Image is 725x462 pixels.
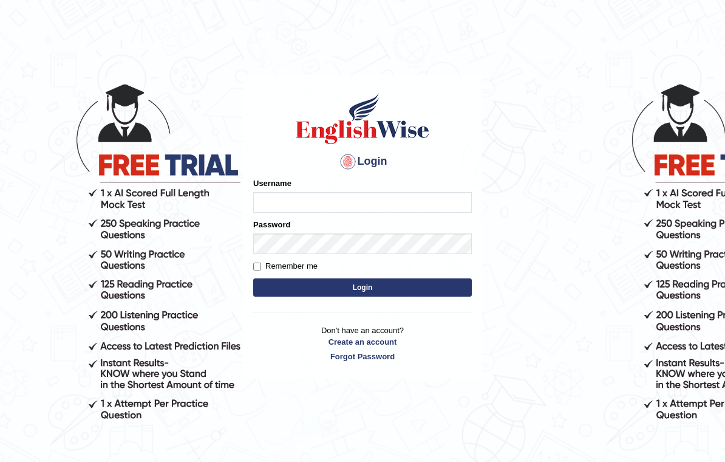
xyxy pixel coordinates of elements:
[253,325,472,362] p: Don't have an account?
[253,263,261,271] input: Remember me
[253,278,472,297] button: Login
[293,91,432,146] img: Logo of English Wise sign in for intelligent practice with AI
[253,178,291,189] label: Username
[253,336,472,348] a: Create an account
[253,351,472,362] a: Forgot Password
[253,152,472,171] h4: Login
[253,219,290,230] label: Password
[253,260,318,272] label: Remember me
